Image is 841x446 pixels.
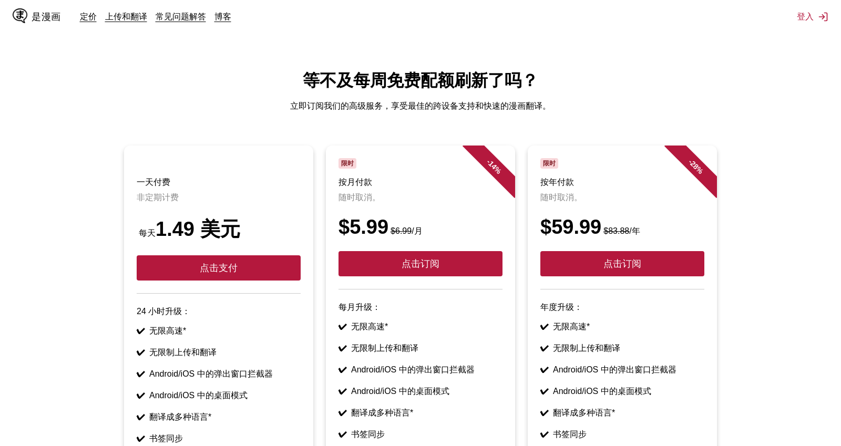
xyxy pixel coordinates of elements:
[553,387,651,396] font: Android/iOS 中的桌面模式
[339,193,381,202] font: 随时取消。
[303,71,538,90] font: 等不及每周免费配额刷新了吗？
[149,348,217,357] font: 无限制上传和翻译
[818,12,828,22] img: 登出
[540,303,582,312] font: 年度升级：
[214,11,231,22] a: 博客
[156,11,206,22] a: 常见问题解答
[540,251,704,276] button: 点击订阅
[149,369,273,378] font: Android/iOS 中的弹出窗口拦截器
[139,229,156,237] font: 每天
[137,193,179,202] font: 非定期计费
[339,365,347,374] font: ✔
[553,430,587,439] font: 书签同步
[13,8,27,23] img: IsManga 标志
[540,408,549,417] font: ✔
[137,178,170,186] font: 一天付费
[137,307,190,316] font: 24 小时升级：
[149,412,211,421] font: 翻译成多种语言*
[487,159,498,171] font: 14
[137,412,145,421] font: ✔
[351,344,418,352] font: 无限制上传和翻译
[485,158,493,165] font: -
[339,322,347,331] font: ✔
[137,369,145,378] font: ✔
[540,322,549,331] font: ✔
[137,348,145,357] font: ✔
[156,218,240,240] font: 1.49 美元
[339,216,388,238] font: $5.99
[391,226,412,235] font: $6.99
[339,251,502,276] button: 点击订阅
[339,344,347,352] font: ✔
[553,408,615,417] font: 翻译成多种语言*
[149,391,248,400] font: Android/iOS 中的桌面模式
[339,408,347,417] font: ✔
[351,408,413,417] font: 翻译成多种语言*
[351,387,449,396] font: Android/iOS 中的桌面模式
[80,11,97,22] a: 定价
[341,160,354,167] font: 限时
[339,178,372,186] font: 按月付款
[540,178,574,186] font: 按年付款
[540,365,549,374] font: ✔
[351,322,388,331] font: 无限高速*
[540,430,549,439] font: ✔
[629,226,640,235] font: /年
[105,11,147,22] a: 上传和翻译
[540,193,582,202] font: 随时取消。
[543,160,556,167] font: 限时
[339,303,381,312] font: 每月升级：
[689,159,700,171] font: 28
[687,158,695,165] font: -
[493,165,503,175] font: %
[13,8,80,25] a: IsManga 标志是漫画
[402,258,439,269] font: 点击订阅
[412,226,422,235] font: /月
[603,258,641,269] font: 点击订阅
[540,344,549,352] font: ✔
[553,344,620,352] font: 无限制上传和翻译
[339,430,347,439] font: ✔
[553,322,590,331] font: 无限高速*
[797,11,814,22] font: 登入
[797,11,828,23] button: 登入
[137,255,301,281] button: 点击支付
[540,387,549,396] font: ✔
[553,365,676,374] font: Android/iOS 中的弹出窗口拦截器
[137,434,145,443] font: ✔
[290,101,551,110] font: 立即订阅我们的高级服务，享受最佳的跨设备支持和快速的漫画翻译。
[694,165,705,175] font: %
[32,12,61,22] font: 是漫画
[339,387,347,396] font: ✔
[351,430,385,439] font: 书签同步
[603,226,629,235] font: $83.88
[149,434,183,443] font: 书签同步
[351,365,475,374] font: Android/iOS 中的弹出窗口拦截器
[149,326,186,335] font: 无限高速*
[540,216,601,238] font: $59.99
[137,326,145,335] font: ✔
[137,391,145,400] font: ✔
[200,263,238,273] font: 点击支付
